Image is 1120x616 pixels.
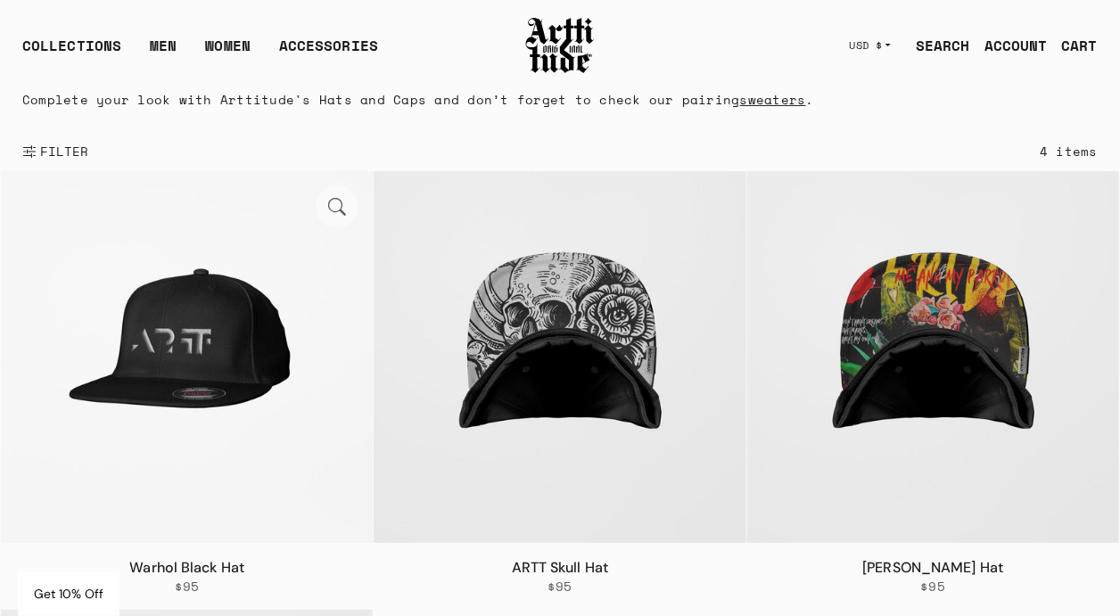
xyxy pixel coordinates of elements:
div: COLLECTIONS [22,35,121,70]
a: sweaters [740,90,806,109]
button: USD $ [839,26,902,65]
button: Show filters [22,132,89,171]
img: ARTT Skull Hat [374,171,745,543]
span: $95 [548,579,572,595]
a: ARTT Skull Hat [512,558,608,577]
span: Get 10% Off [34,586,103,602]
a: [PERSON_NAME] Hat [862,558,1003,577]
span: $95 [175,579,200,595]
span: FILTER [37,143,89,160]
a: ACCOUNT [970,28,1048,63]
span: $95 [920,579,945,595]
a: MEN [150,35,177,70]
a: SEARCH [902,28,970,63]
div: ACCESSORIES [279,35,378,70]
a: Warhol Black Hat [129,558,244,577]
a: Open cart [1048,28,1098,63]
a: WOMEN [205,35,251,70]
p: Complete your look with Arttitude's Hats and Caps and don’t forget to check our pairing . [22,89,814,110]
img: Frida Black Hat [747,171,1119,543]
ul: Main navigation [8,35,392,70]
a: Warhol Black HatWarhol Black Hat [1,171,373,543]
div: CART [1062,35,1098,56]
div: 4 items [1040,141,1098,161]
a: Frida Black HatFrida Black Hat [747,171,1119,543]
a: ARTT Skull HatARTT Skull Hat [374,171,745,543]
img: Arttitude [524,15,596,76]
div: Get 10% Off [18,571,119,616]
span: USD $ [850,38,884,53]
